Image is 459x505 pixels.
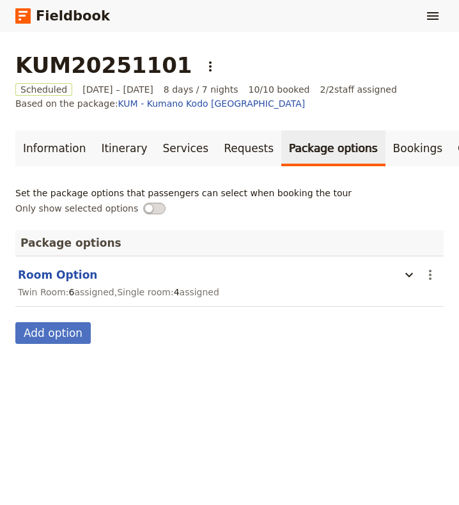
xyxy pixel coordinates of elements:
button: Room Option [18,267,97,283]
button: Add option [15,322,91,344]
span: Only show selected options [15,202,138,215]
span: Scheduled [15,83,72,96]
button: Actions [199,56,221,77]
a: Requests [216,130,281,166]
span: 2 / 2 staff assigned [320,83,396,96]
span: Twin Room : assigned , Single room : assigned [18,286,219,299]
a: Itinerary [93,130,155,166]
span: 6 [68,287,74,297]
a: Information [15,130,93,166]
span: 10/10 booked [249,83,310,96]
span: 8 days / 7 nights [164,83,238,96]
p: Set the package options that passengers can select when booking the tour [15,187,444,199]
span: [DATE] – [DATE] [82,83,153,96]
button: Show menu [422,5,444,27]
span: Based on the package: [15,97,305,110]
a: Services [155,130,217,166]
a: Bookings [385,130,450,166]
span: 4 [174,287,180,297]
a: Package options [281,130,385,166]
h2: Package options [15,230,444,256]
a: KUM - Kumano Kodo [GEOGRAPHIC_DATA] [118,98,306,109]
a: Fieldbook [15,5,110,27]
h1: KUM20251101 [15,52,192,78]
button: Actions [419,264,441,286]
